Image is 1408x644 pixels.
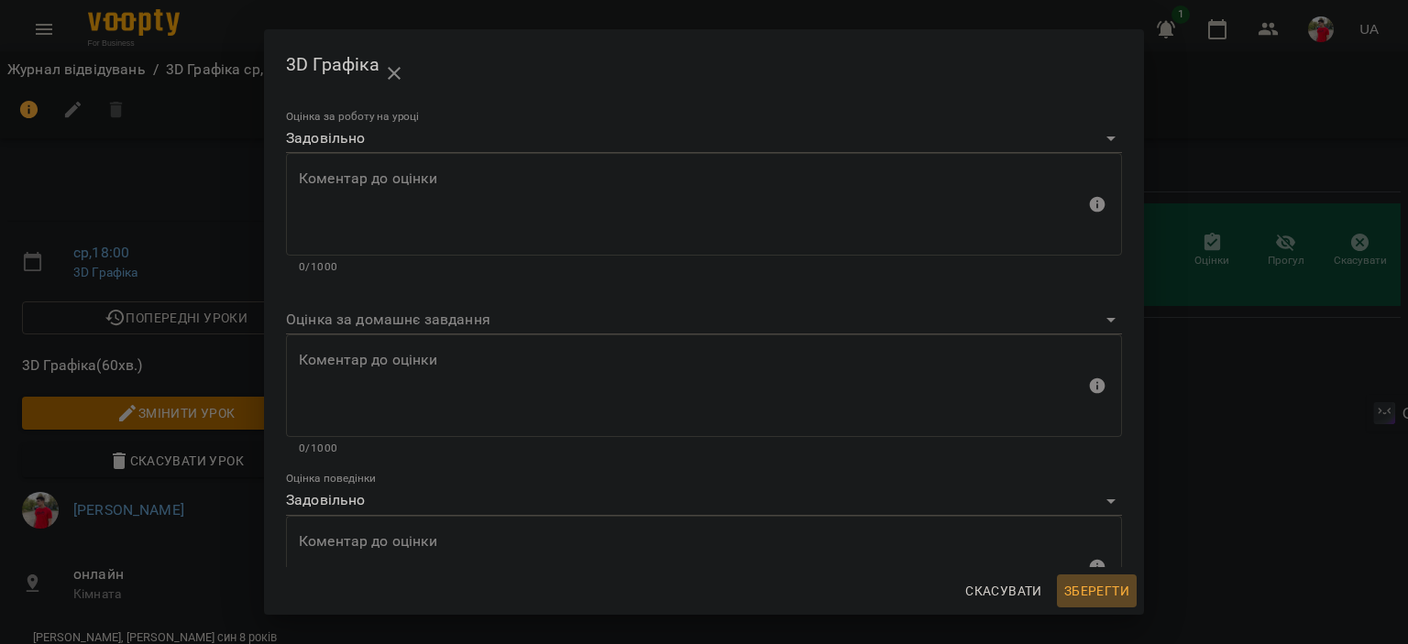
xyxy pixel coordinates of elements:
div: Задовільно [286,125,1122,154]
p: 0/1000 [299,258,1109,277]
div: Максимальна кількість: 1000 символів [286,334,1122,457]
span: Зберегти [1064,580,1129,602]
button: close [372,51,416,95]
button: Скасувати [958,574,1050,607]
span: Скасувати [965,580,1042,602]
div: Задовільно [286,486,1122,516]
label: Оцінка за роботу на уроці [286,111,419,122]
button: Зберегти [1057,574,1137,607]
div: Максимальна кількість: 1000 символів [286,153,1122,276]
label: Оцінка поведінки [286,474,376,485]
h2: 3D Графіка [286,44,1122,88]
p: 0/1000 [299,440,1109,458]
